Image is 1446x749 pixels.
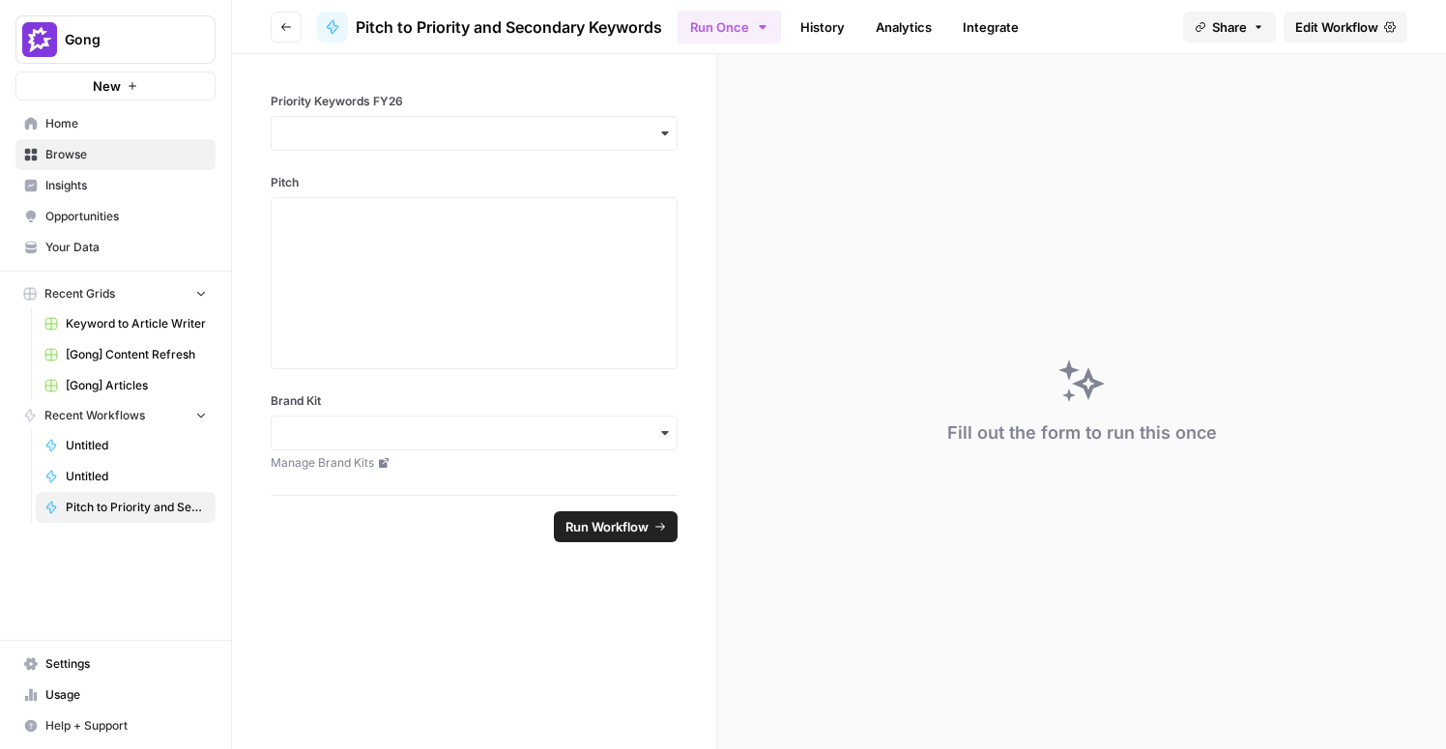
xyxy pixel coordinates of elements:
[45,146,207,163] span: Browse
[45,686,207,704] span: Usage
[15,232,216,263] a: Your Data
[93,76,121,96] span: New
[44,407,145,424] span: Recent Workflows
[45,239,207,256] span: Your Data
[271,454,678,472] a: Manage Brand Kits
[36,461,216,492] a: Untitled
[565,517,649,536] span: Run Workflow
[1212,17,1247,37] span: Share
[36,308,216,339] a: Keyword to Article Writer
[15,710,216,741] button: Help + Support
[15,108,216,139] a: Home
[951,12,1030,43] a: Integrate
[1284,12,1407,43] a: Edit Workflow
[66,315,207,332] span: Keyword to Article Writer
[45,208,207,225] span: Opportunities
[271,392,678,410] label: Brand Kit
[271,174,678,191] label: Pitch
[15,15,216,64] button: Workspace: Gong
[1183,12,1276,43] button: Share
[45,655,207,673] span: Settings
[271,93,678,110] label: Priority Keywords FY26
[947,419,1217,447] div: Fill out the form to run this once
[66,346,207,363] span: [Gong] Content Refresh
[317,12,662,43] a: Pitch to Priority and Secondary Keywords
[45,177,207,194] span: Insights
[65,30,182,49] span: Gong
[789,12,856,43] a: History
[1295,17,1378,37] span: Edit Workflow
[45,115,207,132] span: Home
[36,370,216,401] a: [Gong] Articles
[66,377,207,394] span: [Gong] Articles
[356,15,662,39] span: Pitch to Priority and Secondary Keywords
[15,72,216,101] button: New
[15,648,216,679] a: Settings
[66,499,207,516] span: Pitch to Priority and Secondary Keywords
[15,279,216,308] button: Recent Grids
[15,139,216,170] a: Browse
[66,468,207,485] span: Untitled
[36,430,216,461] a: Untitled
[864,12,943,43] a: Analytics
[554,511,678,542] button: Run Workflow
[22,22,57,57] img: Gong Logo
[36,492,216,523] a: Pitch to Priority and Secondary Keywords
[45,717,207,735] span: Help + Support
[15,201,216,232] a: Opportunities
[15,401,216,430] button: Recent Workflows
[36,339,216,370] a: [Gong] Content Refresh
[678,11,781,43] button: Run Once
[44,285,115,302] span: Recent Grids
[66,437,207,454] span: Untitled
[15,679,216,710] a: Usage
[15,170,216,201] a: Insights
